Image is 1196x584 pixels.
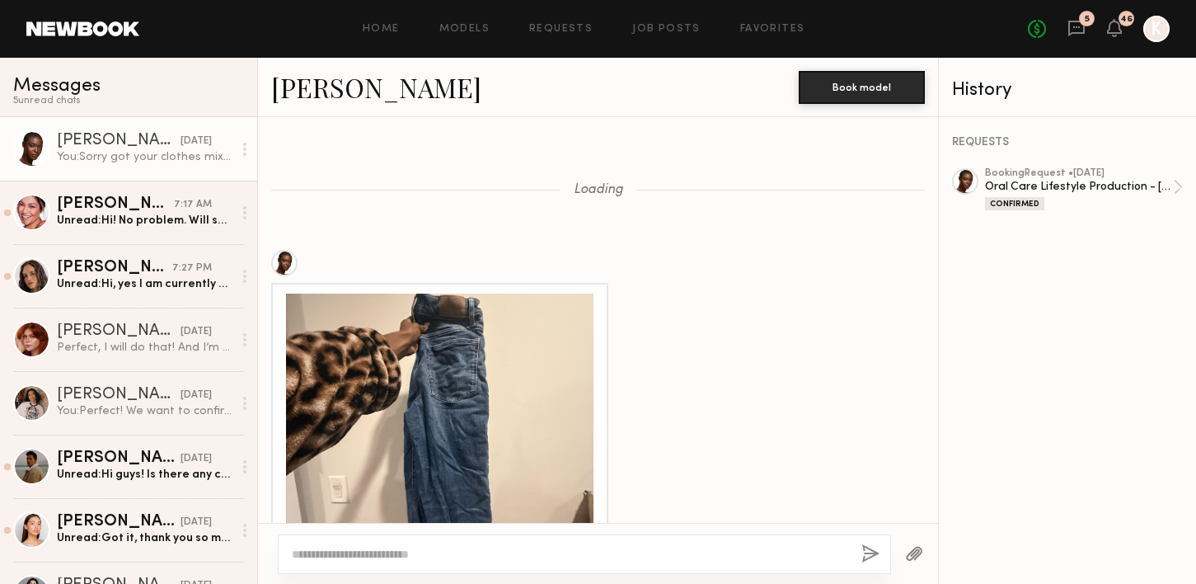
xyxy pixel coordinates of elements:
[952,81,1183,100] div: History
[57,323,181,340] div: [PERSON_NAME]
[57,133,181,149] div: [PERSON_NAME]
[529,24,593,35] a: Requests
[172,261,212,276] div: 7:27 PM
[57,387,181,403] div: [PERSON_NAME] S.
[57,276,232,292] div: Unread: Hi, yes I am currently available
[57,530,232,546] div: Unread: Got it, thank you so much for your time!
[1120,15,1133,24] div: 46
[57,196,174,213] div: [PERSON_NAME]
[632,24,701,35] a: Job Posts
[985,197,1044,210] div: Confirmed
[1067,19,1086,40] a: 5
[57,213,232,228] div: Unread: Hi! No problem. Will send some images over of jeans this afternoon.
[57,340,232,356] div: Perfect, I will do that! And I’m happy to get the exact manicure from the photo, thank you very m...
[181,388,212,403] div: [DATE]
[57,467,232,483] div: Unread: Hi guys! Is there any confirmation or update for the gig? Please let me know when you can...
[57,260,172,276] div: [PERSON_NAME]
[181,451,212,467] div: [DATE]
[271,69,481,105] a: [PERSON_NAME]
[952,137,1183,148] div: REQUESTS
[740,24,805,35] a: Favorites
[363,24,400,35] a: Home
[439,24,490,35] a: Models
[181,324,212,340] div: [DATE]
[57,149,232,165] div: You: Sorry got your clothes mixed up with the other model, haha. Please bring all that you have t...
[574,183,623,197] span: Loading
[13,77,101,96] span: Messages
[181,134,212,149] div: [DATE]
[174,197,212,213] div: 7:17 AM
[799,71,925,104] button: Book model
[985,179,1173,195] div: Oral Care Lifestyle Production - [GEOGRAPHIC_DATA]
[1143,16,1170,42] a: K
[181,515,212,530] div: [DATE]
[57,403,232,419] div: You: Perfect! We want to confirm you. TBD on which date.
[799,79,925,93] a: Book model
[985,168,1173,179] div: booking Request • [DATE]
[1085,15,1090,24] div: 5
[985,168,1183,210] a: bookingRequest •[DATE]Oral Care Lifestyle Production - [GEOGRAPHIC_DATA]Confirmed
[57,450,181,467] div: [PERSON_NAME]
[57,514,181,530] div: [PERSON_NAME]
